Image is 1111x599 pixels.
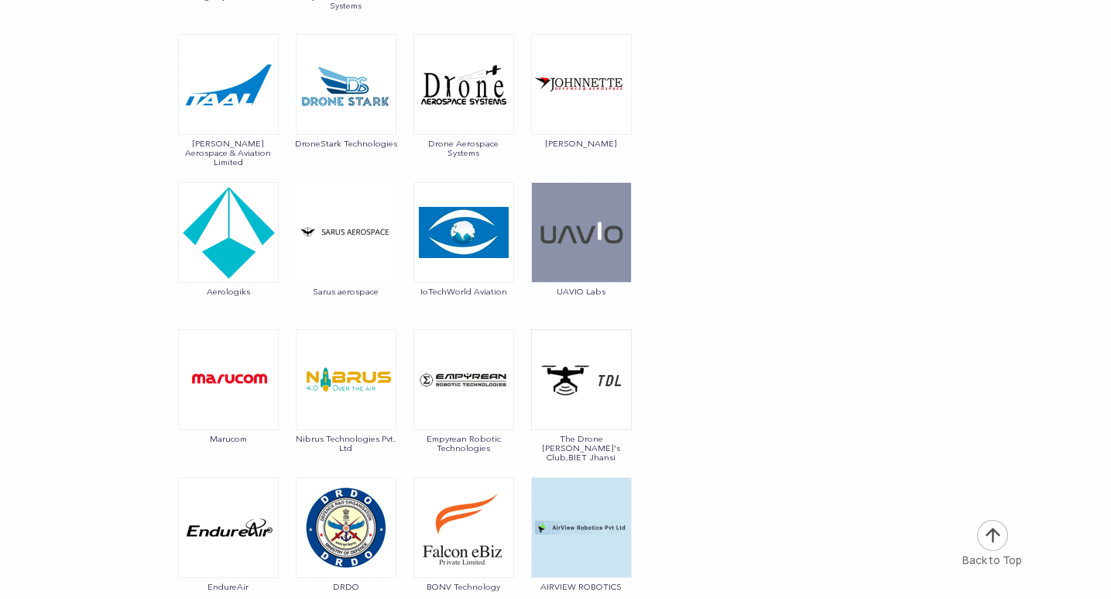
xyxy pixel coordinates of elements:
[962,553,1022,568] div: Back to Top
[295,225,397,296] a: Sarus aerospace
[413,372,515,453] a: Empyrean Robotic Technologies
[530,520,633,591] a: AIRVIEW ROBOTICS
[530,139,633,148] span: [PERSON_NAME]
[295,434,397,453] span: Nibrus Technologies Pvt. Ltd
[413,477,514,578] img: ic_bonv.png
[530,434,633,462] span: The Drone [PERSON_NAME]'s Club,BIET Jhansi
[530,287,633,296] span: UAVIO Labs
[177,434,279,443] span: Marucom
[177,520,279,591] a: EndureAir
[178,329,279,430] img: img_marucom.png
[177,225,279,296] a: Aerologiks
[177,139,279,167] span: [PERSON_NAME] Aerospace & Aviation Limited
[295,287,397,296] span: Sarus aerospace
[413,329,514,430] img: ic_empyrean.png
[530,225,633,296] a: UAVIO Labs
[413,582,515,591] span: BONV Technology
[295,372,397,453] a: Nibrus Technologies Pvt. Ltd
[177,287,279,296] span: Aerologiks
[413,34,514,135] img: ic_droneaerospace.png
[296,477,396,578] img: ic_drdo.png
[296,182,396,283] img: img_sarus.png
[413,434,515,453] span: Empyrean Robotic Technologies
[177,372,279,443] a: Marucom
[530,372,633,462] a: The Drone [PERSON_NAME]'s Club,BIET Jhansi
[531,329,632,430] img: ic_thedronelearners.png
[413,77,515,157] a: Drone Aerospace Systems
[177,582,279,591] span: EndureAir
[531,182,632,283] img: img_uavio.png
[531,34,632,135] img: ic_johnnette.png
[177,77,279,167] a: [PERSON_NAME] Aerospace & Aviation Limited
[295,582,397,591] span: DRDO
[178,34,279,135] img: ic_tanejaaerospace.png
[531,477,632,578] img: img_airview.png
[413,520,515,591] a: BONV Technology
[413,182,514,283] img: ic_iotechworld.png
[976,518,1010,553] img: ic_arrow-up.png
[295,139,397,148] span: DroneStark Technologies
[530,582,633,591] span: AIRVIEW ROBOTICS
[296,34,396,135] img: ic_droneStark.png
[178,182,279,283] img: ic_aerologiks.png
[413,139,515,157] span: Drone Aerospace Systems
[296,329,396,430] img: ic_nibrus.png
[413,287,515,296] span: IoTechWorld Aviation
[295,520,397,591] a: DRDO
[295,77,397,148] a: DroneStark Technologies
[530,77,633,148] a: [PERSON_NAME]
[178,477,279,578] img: ic_endureair.png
